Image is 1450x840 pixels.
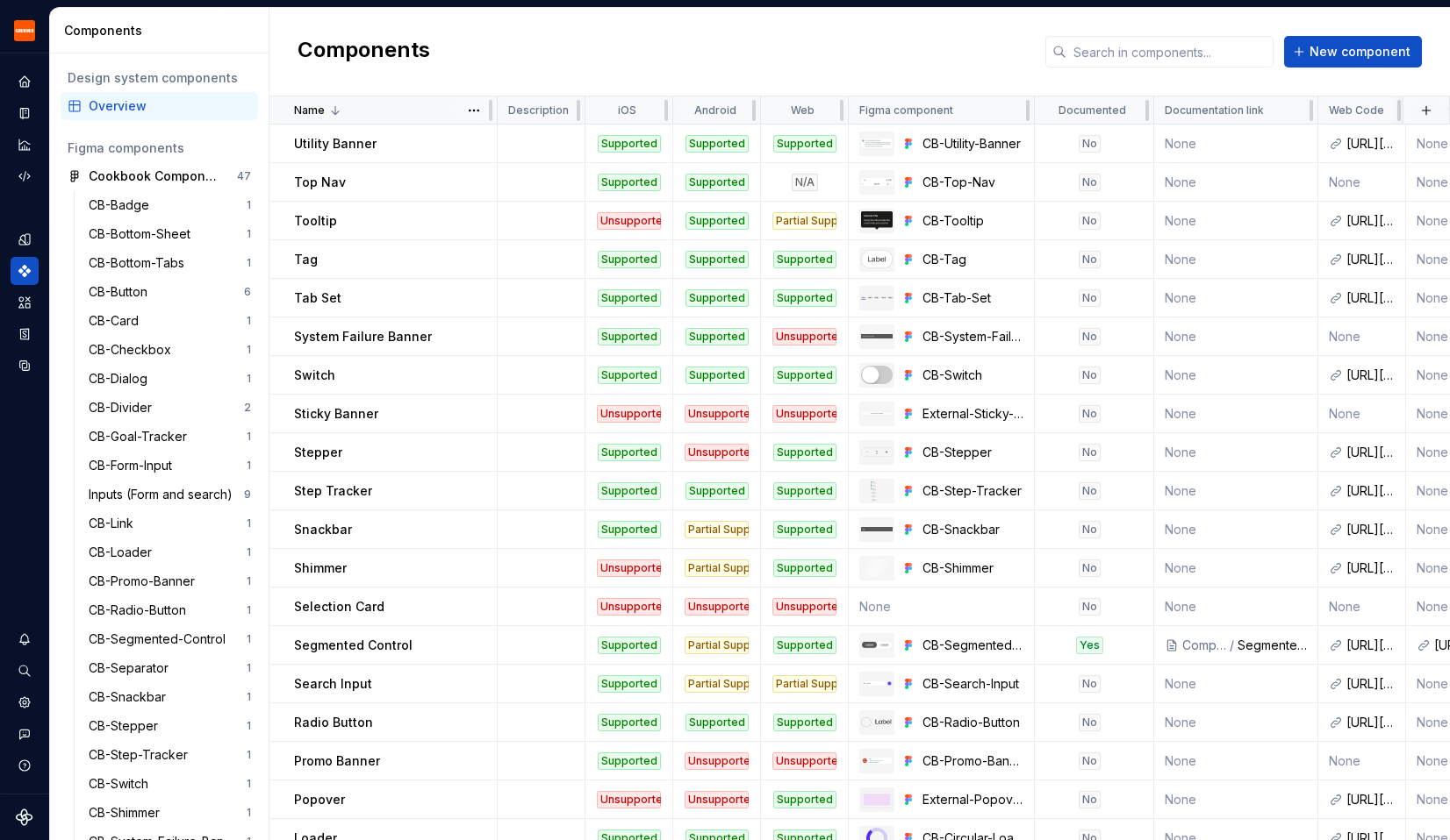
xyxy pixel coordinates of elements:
[247,516,251,530] div: 1
[89,254,191,272] div: CB-Bottom-Tabs
[1329,103,1384,117] p: Web Code
[294,521,352,538] p: Snackbar
[82,799,258,827] a: CB-Shimmer1
[1154,202,1318,240] td: None
[247,574,251,588] div: 1
[1154,549,1318,587] td: None
[11,720,39,748] div: Contact support
[686,251,749,268] div: Supported
[89,283,154,301] div: CB-Button
[294,212,337,230] p: Tooltip
[773,482,836,500] div: Supported
[1079,598,1101,616] div: No
[11,688,39,716] div: Settings
[89,775,155,793] div: CB-Switch
[861,366,893,384] img: CB-Switch
[597,559,661,577] div: Unsupported
[82,654,258,682] a: CB-Separator1
[922,212,1023,230] div: CB-Tooltip
[89,746,195,764] div: CB-Step-Tracker
[1079,212,1101,230] div: No
[294,482,372,500] p: Step Tracker
[861,211,893,229] img: CB-Tooltip
[89,515,140,532] div: CB-Link
[1346,212,1395,230] div: [URL][DOMAIN_NAME]
[1079,714,1101,731] div: No
[1079,444,1101,461] div: No
[82,683,258,711] a: CB-Snackbar1
[772,405,836,423] div: Unsupported
[859,103,953,117] p: Figma component
[772,598,836,616] div: Unsupported
[598,251,661,268] div: Supported
[1346,251,1395,268] div: [URL][DOMAIN_NAME]
[82,394,258,422] a: CB-Divider2
[1154,665,1318,703] td: None
[294,367,335,384] p: Switch
[598,482,661,500] div: Supported
[1076,637,1103,654] div: Yes
[89,688,173,706] div: CB-Snackbar
[89,544,159,561] div: CB-Loader
[1346,444,1395,461] div: [URL][DOMAIN_NAME]
[861,717,893,728] img: CB-Radio-Button
[1154,125,1318,163] td: None
[11,162,39,190] a: Code automation
[922,444,1023,461] div: CB-Stepper
[773,791,836,808] div: Supported
[1154,240,1318,279] td: None
[82,712,258,740] a: CB-Stepper1
[922,714,1023,731] div: CB-Radio-Button
[685,405,749,423] div: Unsupported
[922,559,1023,577] div: CB-Shimmer
[861,680,893,687] img: CB-Search-Input
[694,103,736,117] p: Android
[598,637,661,654] div: Supported
[598,174,661,191] div: Supported
[922,251,1023,268] div: CB-Tag
[89,573,202,590] div: CB-Promo-Banner
[247,719,251,733] div: 1
[68,139,251,157] div: Figma components
[247,372,251,386] div: 1
[1346,289,1395,307] div: [URL][DOMAIN_NAME]
[773,637,836,654] div: Supported
[1182,637,1228,654] div: Components
[11,257,39,285] div: Components
[89,370,154,388] div: CB-Dialog
[685,752,749,770] div: Unsupported
[849,587,1035,626] td: None
[922,521,1023,538] div: CB-Snackbar
[861,139,893,148] img: CB-Utility-Banner
[1154,433,1318,472] td: None
[82,452,258,480] a: CB-Form-Input1
[89,167,219,185] div: Cookbook Components
[82,307,258,335] a: CB-Card1
[772,328,836,345] div: Unsupported
[1154,395,1318,433] td: None
[82,423,258,451] a: CB-Goal-Tracker1
[89,457,179,474] div: CB-Form-Input
[1079,367,1101,384] div: No
[598,367,661,384] div: Supported
[686,367,749,384] div: Supported
[294,791,345,808] p: Popover
[247,198,251,212] div: 1
[773,135,836,153] div: Supported
[247,748,251,762] div: 1
[598,328,661,345] div: Supported
[89,717,165,735] div: CB-Stepper
[89,659,176,677] div: CB-Separator
[16,808,33,826] svg: Supernova Logo
[1346,559,1395,577] div: [URL][DOMAIN_NAME]
[597,212,661,230] div: Unsupported
[686,289,749,307] div: Supported
[922,791,1023,808] div: External-Popover
[1154,356,1318,395] td: None
[89,196,156,214] div: CB-Badge
[237,169,251,183] div: 47
[89,630,233,648] div: CB-Segmented-Control
[1346,637,1395,654] div: [URL][DOMAIN_NAME]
